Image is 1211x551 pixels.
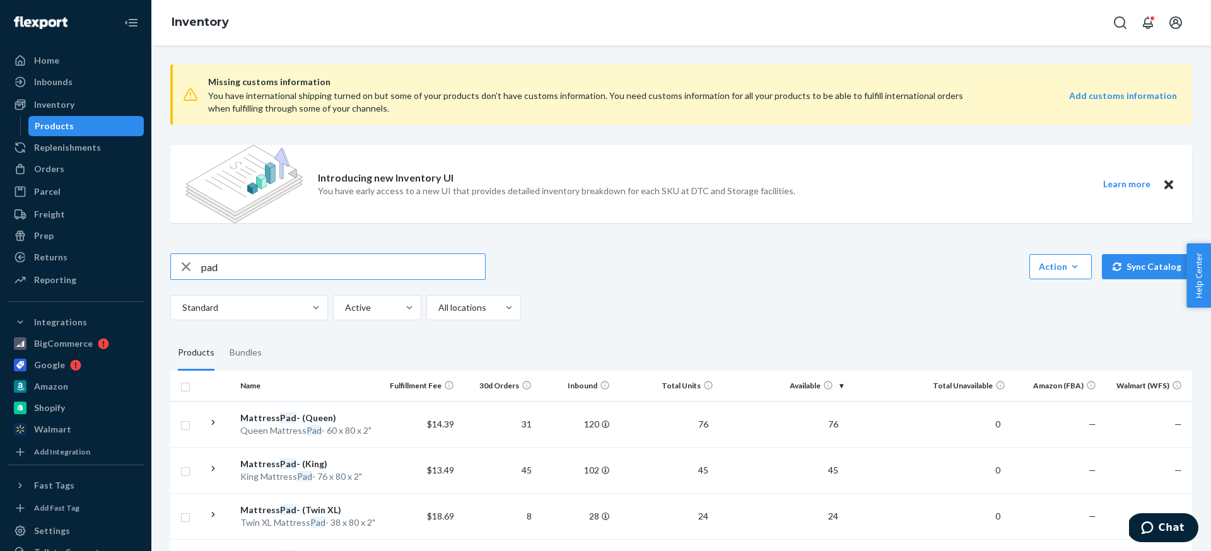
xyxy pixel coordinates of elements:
span: 76 [823,419,843,429]
div: Google [34,359,65,371]
div: Mattress - (King) [240,458,376,470]
img: Flexport logo [14,16,67,29]
a: Inbounds [8,72,144,92]
em: Pad [280,412,296,423]
a: Inventory [8,95,144,115]
div: Reporting [34,274,76,286]
span: 0 [990,511,1005,521]
div: Parcel [34,185,61,198]
a: Reporting [8,270,144,290]
div: Products [35,120,74,132]
span: 24 [823,511,843,521]
div: Twin XL Mattress - 38 x 80 x 2" [240,516,376,529]
em: Pad [297,471,312,482]
div: Inbounds [34,76,73,88]
div: Add Fast Tag [34,502,79,513]
span: — [1174,465,1182,475]
a: Amazon [8,376,144,397]
th: Inbound [537,371,614,401]
th: Walmart (WFS) [1101,371,1192,401]
span: — [1174,419,1182,429]
strong: Add customs information [1069,90,1177,101]
span: Missing customs information [208,74,1177,90]
a: Inventory [172,15,229,29]
div: Shopify [34,402,65,414]
button: Open notifications [1135,10,1161,35]
a: Google [8,355,144,375]
a: Prep [8,226,144,246]
button: Sync Catalog [1102,254,1192,279]
td: 31 [459,401,537,447]
div: Add Integration [34,446,90,457]
button: Action [1029,254,1092,279]
span: — [1089,465,1096,475]
div: Settings [34,525,70,537]
a: Returns [8,247,144,267]
span: — [1174,511,1182,521]
th: Total Units [615,371,719,401]
div: Queen Mattress - 60 x 80 x 2" [240,424,376,437]
th: Name [235,371,381,401]
span: 0 [990,419,1005,429]
div: You have international shipping turned on but some of your products don’t have customs informatio... [208,90,983,115]
button: Learn more [1095,177,1158,192]
a: BigCommerce [8,333,144,354]
a: Home [8,50,144,71]
div: Action [1039,260,1082,273]
div: King Mattress - 76 x 80 x 2" [240,470,376,483]
div: Fast Tags [34,479,74,492]
span: 45 [823,465,843,475]
span: $14.39 [427,419,454,429]
a: Add Fast Tag [8,501,144,516]
a: Walmart [8,419,144,439]
a: Add Integration [8,444,144,460]
div: Amazon [34,380,68,393]
td: 120 [537,401,614,447]
button: Close Navigation [119,10,144,35]
a: Shopify [8,398,144,418]
span: — [1089,419,1096,429]
span: $13.49 [427,465,454,475]
div: Mattress - (Queen) [240,412,376,424]
em: Pad [280,458,296,469]
input: Active [344,301,345,314]
div: Walmart [34,423,71,436]
a: Parcel [8,182,144,202]
em: Pad [280,504,296,515]
span: — [1089,511,1096,521]
p: You have early access to a new UI that provides detailed inventory breakdown for each SKU at DTC ... [318,185,795,197]
input: Search inventory by name or sku [201,254,485,279]
button: Integrations [8,312,144,332]
td: 28 [537,493,614,539]
button: Close [1161,177,1177,192]
div: Replenishments [34,141,101,154]
div: BigCommerce [34,337,93,350]
span: 24 [693,511,713,521]
em: Pad [310,517,325,528]
a: Products [28,116,144,136]
a: Orders [8,159,144,179]
a: Add customs information [1069,90,1177,115]
td: 102 [537,447,614,493]
div: Bundles [230,335,262,371]
span: $18.69 [427,511,454,521]
th: Available [718,371,848,401]
span: 45 [693,465,713,475]
button: Help Center [1186,243,1211,308]
a: Settings [8,521,144,541]
span: 0 [990,465,1005,475]
th: Total Unavailable [848,371,1010,401]
td: 8 [459,493,537,539]
div: Inventory [34,98,74,111]
input: Standard [181,301,182,314]
ol: breadcrumbs [161,4,239,41]
th: Fulfillment Fee [381,371,459,401]
img: new-reports-banner-icon.82668bd98b6a51aee86340f2a7b77ae3.png [185,145,303,223]
th: 30d Orders [459,371,537,401]
iframe: Opens a widget where you can chat to one of our agents [1129,513,1198,545]
a: Freight [8,204,144,224]
button: Open account menu [1163,10,1188,35]
button: Fast Tags [8,475,144,496]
